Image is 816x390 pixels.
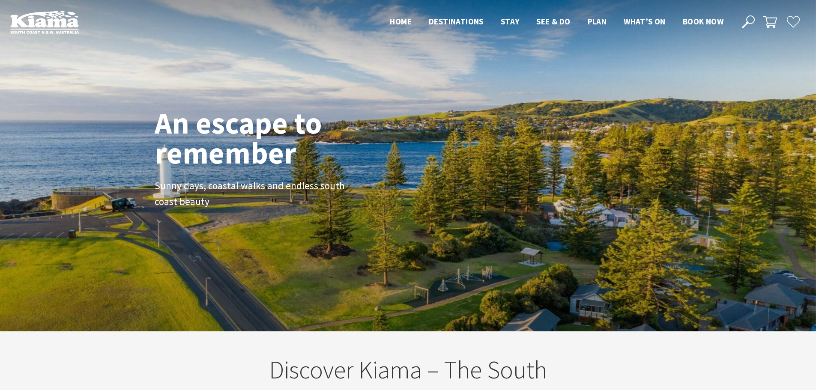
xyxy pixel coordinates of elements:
[10,10,79,34] img: Kiama Logo
[155,108,390,168] h1: An escape to remember
[683,16,723,27] span: Book now
[390,16,412,27] span: Home
[624,16,666,27] span: What’s On
[429,16,484,27] span: Destinations
[501,16,520,27] span: Stay
[155,178,347,210] p: Sunny days, coastal walks and endless south coast beauty
[588,16,607,27] span: Plan
[381,15,732,29] nav: Main Menu
[536,16,570,27] span: See & Do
